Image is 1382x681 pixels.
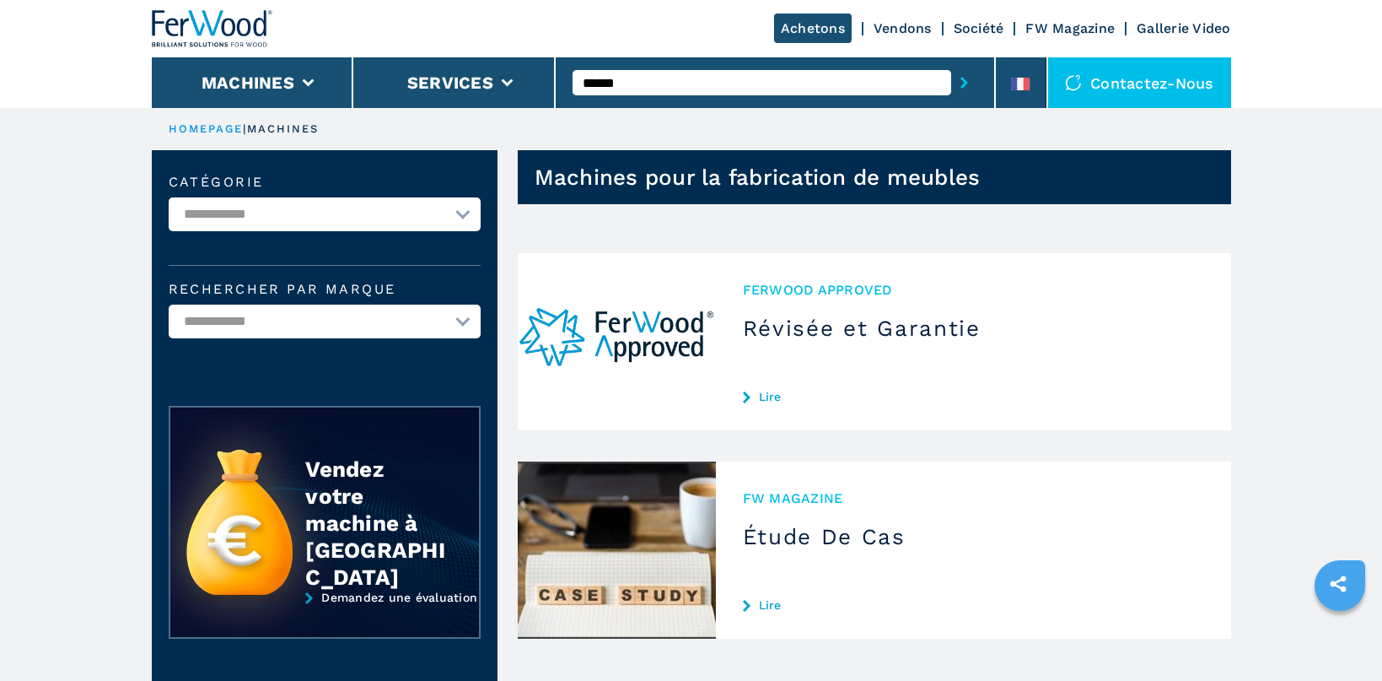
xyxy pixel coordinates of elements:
[535,164,981,191] h1: Machines pour la fabrication de meubles
[152,10,273,47] img: Ferwood
[202,73,294,93] button: Machines
[1048,57,1231,108] div: Contactez-nous
[169,283,481,296] label: Rechercher par marque
[743,280,1204,300] span: Ferwood Approved
[1317,563,1359,605] a: sharethis
[407,73,493,93] button: Services
[743,523,1204,550] h3: Étude De Cas
[1065,74,1082,91] img: Contactez-nous
[518,462,716,639] img: Étude De Cas
[247,122,320,137] p: machines
[743,390,1204,403] a: Lire
[243,122,246,135] span: |
[874,20,932,36] a: Vendons
[743,315,1204,342] h3: Révisée et Garantie
[1025,20,1115,36] a: FW Magazine
[743,598,1204,612] a: Lire
[954,20,1004,36] a: Société
[518,253,716,430] img: Révisée et Garantie
[1137,20,1231,36] a: Gallerie Video
[169,591,481,651] a: Demandez une évaluation
[169,122,244,135] a: HOMEPAGE
[169,176,481,189] label: catégorie
[743,489,1204,508] span: FW MAGAZINE
[305,456,445,591] div: Vendez votre machine à [GEOGRAPHIC_DATA]
[774,14,852,43] a: Achetons
[951,63,977,102] button: submit-button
